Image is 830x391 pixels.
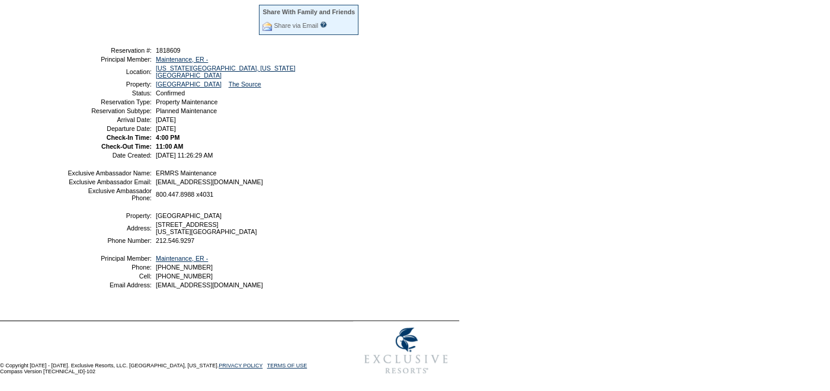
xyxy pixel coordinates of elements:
[67,125,152,132] td: Departure Date:
[219,363,262,368] a: PRIVACY POLICY
[67,152,152,159] td: Date Created:
[67,107,152,114] td: Reservation Subtype:
[353,321,459,380] img: Exclusive Resorts
[156,273,213,280] span: [PHONE_NUMBER]
[320,21,327,28] input: What is this?
[156,178,263,185] span: [EMAIL_ADDRESS][DOMAIN_NAME]
[67,169,152,177] td: Exclusive Ambassador Name:
[156,281,263,289] span: [EMAIL_ADDRESS][DOMAIN_NAME]
[67,47,152,54] td: Reservation #:
[67,187,152,201] td: Exclusive Ambassador Phone:
[156,134,180,141] span: 4:00 PM
[67,116,152,123] td: Arrival Date:
[156,107,217,114] span: Planned Maintenance
[156,152,213,159] span: [DATE] 11:26:29 AM
[156,47,181,54] span: 1818609
[67,264,152,271] td: Phone:
[67,81,152,88] td: Property:
[267,363,307,368] a: TERMS OF USE
[101,143,152,150] strong: Check-Out Time:
[67,281,152,289] td: Email Address:
[156,255,208,262] a: Maintenance, ER -
[156,169,216,177] span: ERMRS Maintenance
[67,273,152,280] td: Cell:
[156,143,183,150] span: 11:00 AM
[156,221,257,235] span: [STREET_ADDRESS] [US_STATE][GEOGRAPHIC_DATA]
[67,89,152,97] td: Status:
[274,22,318,29] a: Share via Email
[156,89,185,97] span: Confirmed
[156,191,213,198] span: 800.447.8988 x4031
[67,237,152,244] td: Phone Number:
[67,65,152,79] td: Location:
[156,237,194,244] span: 212.546.9297
[67,56,152,63] td: Principal Member:
[156,56,208,63] a: Maintenance, ER -
[67,221,152,235] td: Address:
[262,8,355,15] div: Share With Family and Friends
[156,65,296,79] a: [US_STATE][GEOGRAPHIC_DATA], [US_STATE][GEOGRAPHIC_DATA]
[156,264,213,271] span: [PHONE_NUMBER]
[229,81,261,88] a: The Source
[156,116,176,123] span: [DATE]
[156,98,217,105] span: Property Maintenance
[67,212,152,219] td: Property:
[67,178,152,185] td: Exclusive Ambassador Email:
[67,98,152,105] td: Reservation Type:
[156,81,222,88] a: [GEOGRAPHIC_DATA]
[156,125,176,132] span: [DATE]
[67,255,152,262] td: Principal Member:
[107,134,152,141] strong: Check-In Time:
[156,212,222,219] span: [GEOGRAPHIC_DATA]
